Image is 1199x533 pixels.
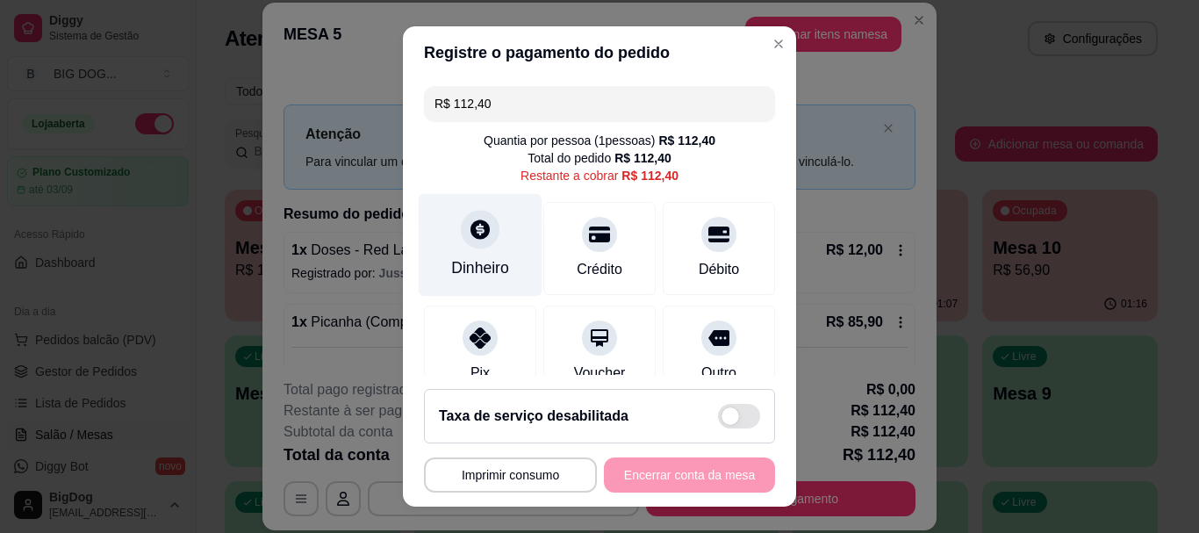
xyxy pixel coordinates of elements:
div: Quantia por pessoa ( 1 pessoas) [484,132,715,149]
div: Débito [699,259,739,280]
div: Voucher [574,363,626,384]
div: Total do pedido [528,149,671,167]
div: R$ 112,40 [621,167,678,184]
div: R$ 112,40 [614,149,671,167]
div: Crédito [577,259,622,280]
div: Pix [470,363,490,384]
div: Dinheiro [451,257,509,280]
input: Ex.: hambúrguer de cordeiro [434,86,765,121]
div: Restante a cobrar [521,167,678,184]
h2: Taxa de serviço desabilitada [439,406,628,427]
div: Outro [701,363,736,384]
div: R$ 112,40 [658,132,715,149]
button: Close [765,30,793,58]
header: Registre o pagamento do pedido [403,26,796,79]
button: Imprimir consumo [424,457,597,493]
